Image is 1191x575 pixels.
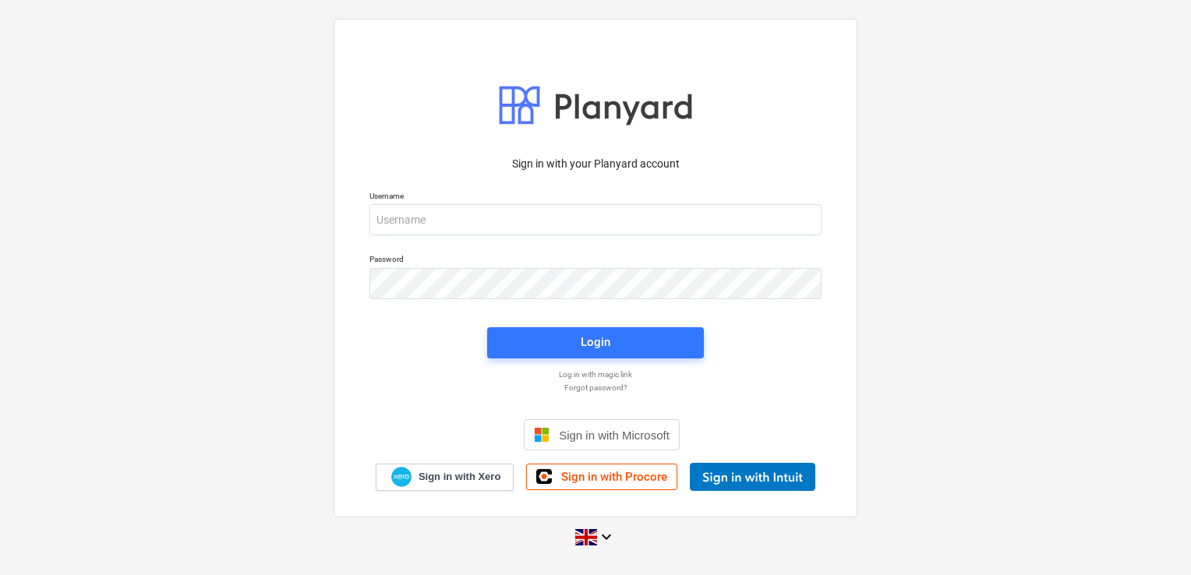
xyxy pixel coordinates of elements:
[362,369,829,379] a: Log in with magic link
[376,464,514,491] a: Sign in with Xero
[487,327,704,358] button: Login
[369,191,822,204] p: Username
[597,527,616,546] i: keyboard_arrow_down
[534,427,550,443] img: Microsoft logo
[369,204,822,235] input: Username
[369,156,822,172] p: Sign in with your Planyard account
[369,254,822,267] p: Password
[526,464,677,490] a: Sign in with Procore
[419,470,500,484] span: Sign in with Xero
[581,332,610,352] div: Login
[559,429,670,442] span: Sign in with Microsoft
[362,383,829,393] a: Forgot password?
[561,470,667,484] span: Sign in with Procore
[391,467,412,488] img: Xero logo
